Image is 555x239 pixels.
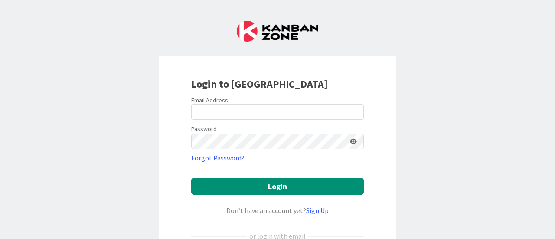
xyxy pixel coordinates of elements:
[191,178,364,195] button: Login
[191,205,364,216] div: Don’t have an account yet?
[191,77,328,91] b: Login to [GEOGRAPHIC_DATA]
[191,96,228,104] label: Email Address
[306,206,329,215] a: Sign Up
[191,124,217,134] label: Password
[237,21,318,42] img: Kanban Zone
[191,153,245,163] a: Forgot Password?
